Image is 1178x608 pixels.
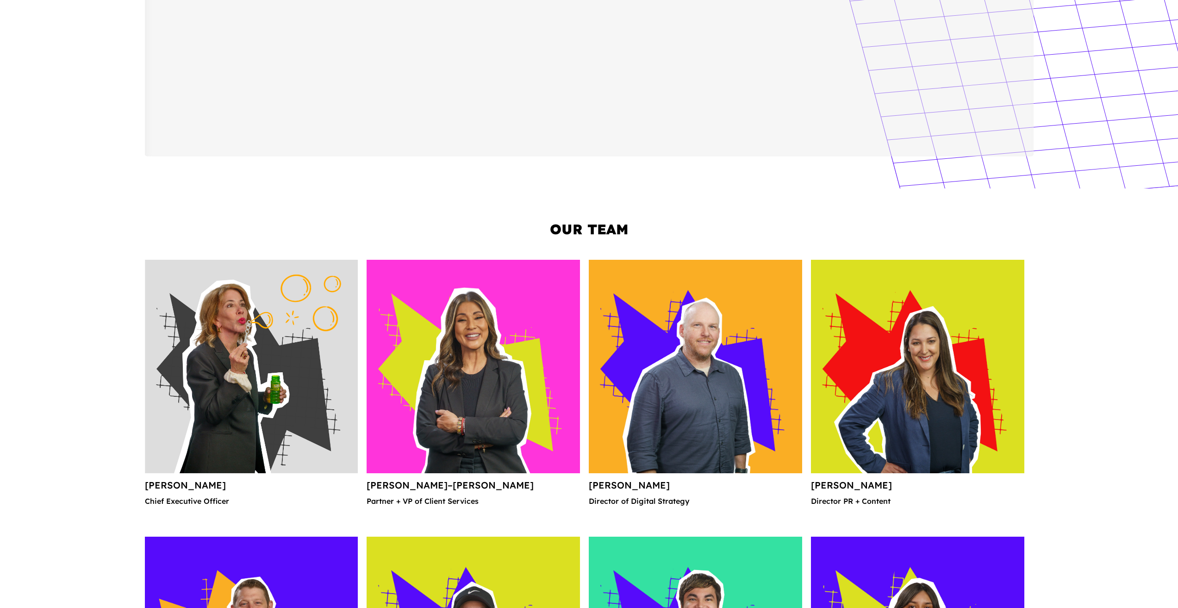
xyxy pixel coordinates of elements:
img: Sandra Guadarrama–Baumunk [367,260,580,473]
h4: [PERSON_NAME] [145,481,358,497]
p: Director PR + Content [811,497,1024,512]
p: Partner + VP of Client Services [367,497,580,512]
h4: [PERSON_NAME] [811,481,1024,497]
p: Director of Digital Strategy [589,497,802,512]
img: Jerry Ferguson [589,260,802,473]
h2: Our Team [347,221,832,245]
h4: [PERSON_NAME] [589,481,802,497]
h4: [PERSON_NAME]–[PERSON_NAME] [367,481,580,497]
p: Chief Executive Officer [145,497,358,512]
img: Korenna Wilson [811,260,1024,473]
